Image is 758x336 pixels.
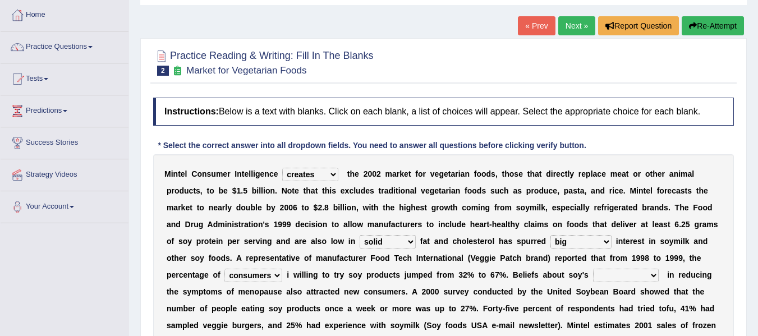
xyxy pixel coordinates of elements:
[461,169,465,178] b: a
[544,186,549,195] b: u
[344,203,347,212] b: i
[250,203,255,212] b: b
[374,203,379,212] b: h
[351,203,356,212] b: n
[270,186,275,195] b: n
[191,169,197,178] b: C
[178,169,181,178] b: t
[436,203,439,212] b: r
[393,186,396,195] b: i
[196,186,200,195] b: s
[251,169,253,178] b: l
[682,16,744,35] button: Re-Attempt
[244,169,249,178] b: e
[446,186,449,195] b: r
[315,186,318,195] b: t
[322,186,325,195] b: t
[480,203,485,212] b: n
[439,169,444,178] b: g
[371,203,374,212] b: t
[288,203,293,212] b: 0
[1,191,128,219] a: Your Account
[435,169,439,178] b: e
[379,186,382,195] b: t
[476,169,481,178] b: o
[264,169,269,178] b: n
[405,186,410,195] b: n
[256,186,259,195] b: i
[415,169,418,178] b: f
[255,203,258,212] b: l
[421,186,425,195] b: v
[361,186,366,195] b: d
[472,186,477,195] b: o
[423,169,426,178] b: r
[372,169,376,178] b: 0
[681,169,687,178] b: m
[644,186,646,195] b: t
[311,186,315,195] b: a
[236,203,241,212] b: d
[442,186,446,195] b: a
[242,169,245,178] b: t
[610,169,617,178] b: m
[292,186,295,195] b: t
[617,169,622,178] b: e
[619,186,623,195] b: e
[365,186,370,195] b: e
[495,169,498,178] b: ,
[1,95,128,123] a: Predictions
[692,169,694,178] b: l
[338,203,340,212] b: i
[410,186,415,195] b: a
[586,169,591,178] b: p
[699,186,704,195] b: h
[573,186,577,195] b: s
[167,203,173,212] b: m
[306,186,311,195] b: h
[465,186,467,195] b: f
[623,186,626,195] b: .
[314,203,318,212] b: $
[243,186,247,195] b: 5
[265,186,270,195] b: o
[424,203,427,212] b: t
[535,169,539,178] b: a
[439,186,442,195] b: t
[384,186,389,195] b: a
[236,186,241,195] b: 1
[696,186,699,195] b: t
[325,186,330,195] b: h
[367,169,372,178] b: 0
[287,186,292,195] b: o
[578,169,581,178] b: r
[347,203,352,212] b: o
[1,31,128,59] a: Practice Questions
[431,203,437,212] b: g
[356,203,359,212] b: ,
[173,169,178,178] b: n
[676,186,681,195] b: a
[633,169,638,178] b: o
[392,169,397,178] b: a
[664,186,667,195] b: r
[612,186,614,195] b: i
[518,16,555,35] a: « Prev
[577,186,580,195] b: t
[385,203,391,212] b: h
[249,169,251,178] b: l
[345,186,350,195] b: x
[399,169,404,178] b: k
[450,203,453,212] b: t
[164,169,171,178] b: M
[235,169,237,178] b: I
[269,169,274,178] b: c
[595,186,600,195] b: n
[430,186,435,195] b: g
[364,169,368,178] b: 2
[504,169,509,178] b: h
[304,186,306,195] b: t
[478,203,480,212] b: i
[369,203,371,212] b: i
[227,203,232,212] b: y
